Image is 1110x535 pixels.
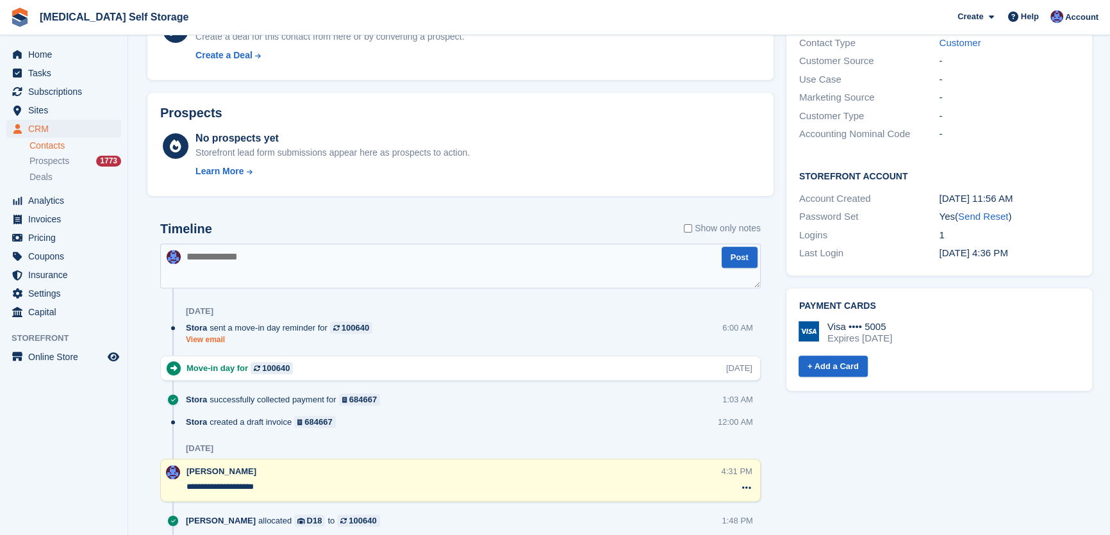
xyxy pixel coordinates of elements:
[6,247,121,265] a: menu
[958,211,1008,222] a: Send Reset
[186,416,207,428] span: Stora
[251,362,293,374] a: 100640
[6,284,121,302] a: menu
[195,146,470,160] div: Storefront lead form submissions appear here as prospects to action.
[722,514,752,527] div: 1:48 PM
[722,247,758,268] button: Post
[28,266,105,284] span: Insurance
[28,284,105,302] span: Settings
[186,514,256,527] span: [PERSON_NAME]
[186,514,386,527] div: allocated to
[307,514,322,527] div: D18
[166,465,180,479] img: Helen Walker
[186,416,342,428] div: created a draft invoice
[799,321,819,342] img: Visa Logo
[939,90,1079,105] div: -
[28,229,105,247] span: Pricing
[28,303,105,321] span: Capital
[28,247,105,265] span: Coupons
[6,192,121,210] a: menu
[726,362,752,374] div: [DATE]
[28,64,105,82] span: Tasks
[799,36,940,51] div: Contact Type
[186,443,213,454] div: [DATE]
[29,171,53,183] span: Deals
[10,8,29,27] img: stora-icon-8386f47178a22dfd0bd8f6a31ec36ba5ce8667c1dd55bd0f319d3a0aa187defe.svg
[186,322,379,334] div: sent a move-in day reminder for
[28,210,105,228] span: Invoices
[6,210,121,228] a: menu
[186,322,207,334] span: Stora
[939,72,1079,87] div: -
[939,192,1079,206] div: [DATE] 11:56 AM
[106,349,121,365] a: Preview store
[28,192,105,210] span: Analytics
[827,333,892,344] div: Expires [DATE]
[29,140,121,152] a: Contacts
[6,303,121,321] a: menu
[28,120,105,138] span: CRM
[799,192,940,206] div: Account Created
[799,356,868,377] a: + Add a Card
[939,228,1079,243] div: 1
[799,228,940,243] div: Logins
[939,109,1079,124] div: -
[6,120,121,138] a: menu
[799,246,940,261] div: Last Login
[28,83,105,101] span: Subscriptions
[6,45,121,63] a: menu
[186,334,379,345] a: View email
[6,229,121,247] a: menu
[939,247,1007,258] time: 2025-08-10 15:36:36 UTC
[35,6,194,28] a: [MEDICAL_DATA] Self Storage
[799,127,940,142] div: Accounting Nominal Code
[684,222,692,235] input: Show only notes
[330,322,372,334] a: 100640
[186,393,386,406] div: successfully collected payment for
[939,210,1079,224] div: Yes
[186,393,207,406] span: Stora
[939,127,1079,142] div: -
[167,250,181,264] img: Helen Walker
[1050,10,1063,23] img: Helen Walker
[186,466,256,476] span: [PERSON_NAME]
[718,416,753,428] div: 12:00 AM
[342,322,369,334] div: 100640
[96,156,121,167] div: 1773
[799,169,1079,182] h2: Storefront Account
[799,109,940,124] div: Customer Type
[160,222,212,236] h2: Timeline
[799,90,940,105] div: Marketing Source
[29,170,121,184] a: Deals
[1065,11,1098,24] span: Account
[349,514,376,527] div: 100640
[6,83,121,101] a: menu
[6,101,121,119] a: menu
[28,45,105,63] span: Home
[957,10,983,23] span: Create
[349,393,377,406] div: 684667
[262,362,290,374] div: 100640
[799,54,940,69] div: Customer Source
[6,64,121,82] a: menu
[722,322,753,334] div: 6:00 AM
[799,210,940,224] div: Password Set
[721,465,752,477] div: 4:31 PM
[799,72,940,87] div: Use Case
[799,301,1079,311] h2: Payment cards
[28,348,105,366] span: Online Store
[29,154,121,168] a: Prospects 1773
[294,416,336,428] a: 684667
[1021,10,1039,23] span: Help
[186,362,299,374] div: Move-in day for
[195,165,470,178] a: Learn More
[955,211,1011,222] span: ( )
[6,348,121,366] a: menu
[195,131,470,146] div: No prospects yet
[195,165,244,178] div: Learn More
[939,37,981,48] a: Customer
[186,306,213,317] div: [DATE]
[684,222,761,235] label: Show only notes
[6,266,121,284] a: menu
[337,514,379,527] a: 100640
